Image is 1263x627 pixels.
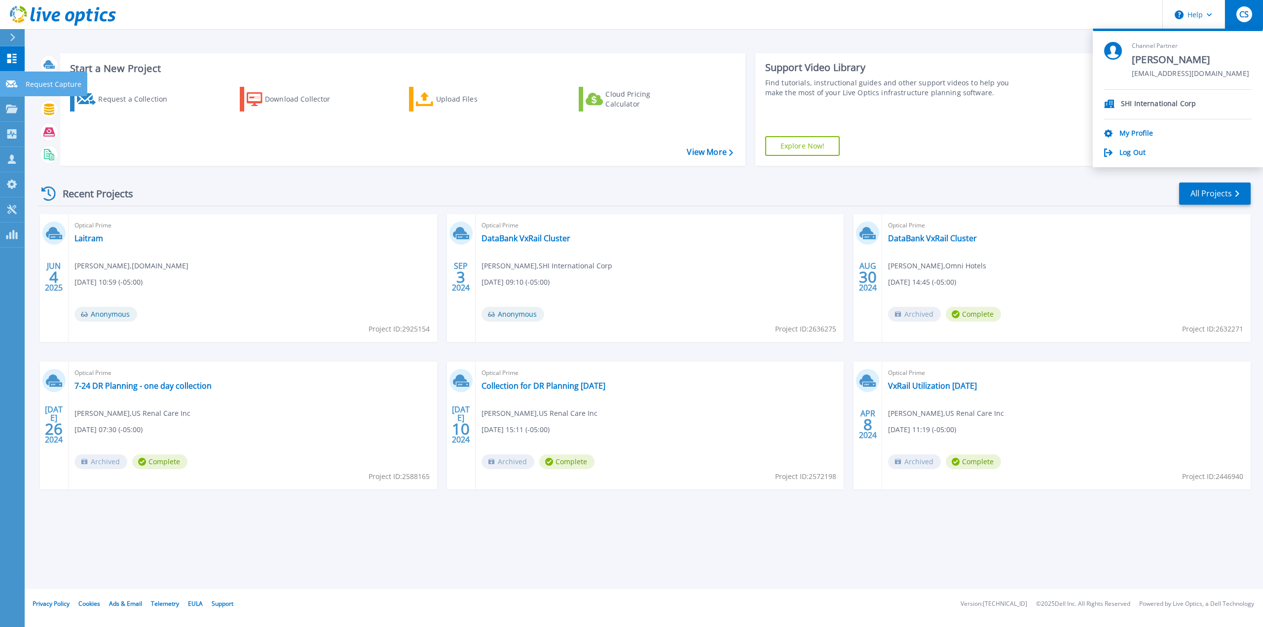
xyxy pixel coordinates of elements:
a: EULA [188,599,203,608]
span: Complete [946,454,1001,469]
span: [DATE] 11:19 (-05:00) [888,424,956,435]
div: Download Collector [265,89,344,109]
span: Archived [888,454,941,469]
span: Optical Prime [482,220,838,231]
a: All Projects [1179,183,1251,205]
span: [DATE] 07:30 (-05:00) [74,424,143,435]
p: SHI International Corp [1121,100,1196,109]
a: My Profile [1119,129,1153,139]
span: Project ID: 2632271 [1182,324,1243,334]
span: Project ID: 2588165 [369,471,430,482]
div: SEP 2024 [451,259,470,295]
span: Complete [132,454,187,469]
div: AUG 2024 [858,259,877,295]
a: DataBank VxRail Cluster [482,233,570,243]
a: View More [687,148,733,157]
a: VxRail Utilization [DATE] [888,381,977,391]
span: Project ID: 2636275 [775,324,836,334]
span: Optical Prime [74,368,431,378]
span: Project ID: 2925154 [369,324,430,334]
span: Project ID: 2572198 [775,471,836,482]
a: Support [212,599,233,608]
li: Version: [TECHNICAL_ID] [961,601,1027,607]
a: Ads & Email [109,599,142,608]
a: 7-24 DR Planning - one day collection [74,381,212,391]
li: Powered by Live Optics, a Dell Technology [1139,601,1254,607]
span: [PERSON_NAME] , US Renal Care Inc [74,408,190,419]
span: Optical Prime [482,368,838,378]
span: [PERSON_NAME] , [DOMAIN_NAME] [74,260,188,271]
a: Laitram [74,233,103,243]
a: Telemetry [151,599,179,608]
span: [EMAIL_ADDRESS][DOMAIN_NAME] [1132,70,1249,79]
span: Project ID: 2446940 [1182,471,1243,482]
span: [PERSON_NAME] , SHI International Corp [482,260,612,271]
span: Complete [539,454,594,469]
span: 26 [45,425,63,433]
div: Upload Files [436,89,515,109]
a: DataBank VxRail Cluster [888,233,977,243]
a: Collection for DR Planning [DATE] [482,381,605,391]
span: [PERSON_NAME] , Omni Hotels [888,260,986,271]
div: Cloud Pricing Calculator [605,89,684,109]
div: [DATE] 2024 [44,406,63,443]
a: Explore Now! [765,136,840,156]
h3: Start a New Project [70,63,733,74]
a: Upload Files [409,87,519,111]
a: Log Out [1119,148,1146,158]
span: [PERSON_NAME] , US Renal Care Inc [888,408,1004,419]
span: Archived [482,454,534,469]
span: [DATE] 15:11 (-05:00) [482,424,550,435]
span: 3 [456,273,465,281]
span: 10 [452,425,470,433]
span: Anonymous [482,307,544,322]
span: Optical Prime [888,220,1245,231]
span: Complete [946,307,1001,322]
span: 30 [859,273,877,281]
div: Request a Collection [98,89,177,109]
a: Cookies [78,599,100,608]
div: JUN 2025 [44,259,63,295]
span: Archived [74,454,127,469]
span: Archived [888,307,941,322]
a: Download Collector [240,87,350,111]
span: [DATE] 09:10 (-05:00) [482,277,550,288]
span: [DATE] 14:45 (-05:00) [888,277,956,288]
div: [DATE] 2024 [451,406,470,443]
span: 4 [49,273,58,281]
a: Privacy Policy [33,599,70,608]
span: [PERSON_NAME] [1132,53,1249,67]
div: APR 2024 [858,406,877,443]
span: [DATE] 10:59 (-05:00) [74,277,143,288]
div: Find tutorials, instructional guides and other support videos to help you make the most of your L... [765,78,1021,98]
span: Optical Prime [888,368,1245,378]
p: Request Capture [26,72,81,97]
span: Channel Partner [1132,42,1249,50]
div: Support Video Library [765,61,1021,74]
li: © 2025 Dell Inc. All Rights Reserved [1036,601,1130,607]
span: Optical Prime [74,220,431,231]
span: [PERSON_NAME] , US Renal Care Inc [482,408,597,419]
span: Anonymous [74,307,137,322]
span: 8 [863,420,872,429]
a: Cloud Pricing Calculator [579,87,689,111]
div: Recent Projects [38,182,147,206]
a: Request a Collection [70,87,180,111]
span: CS [1239,10,1249,18]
